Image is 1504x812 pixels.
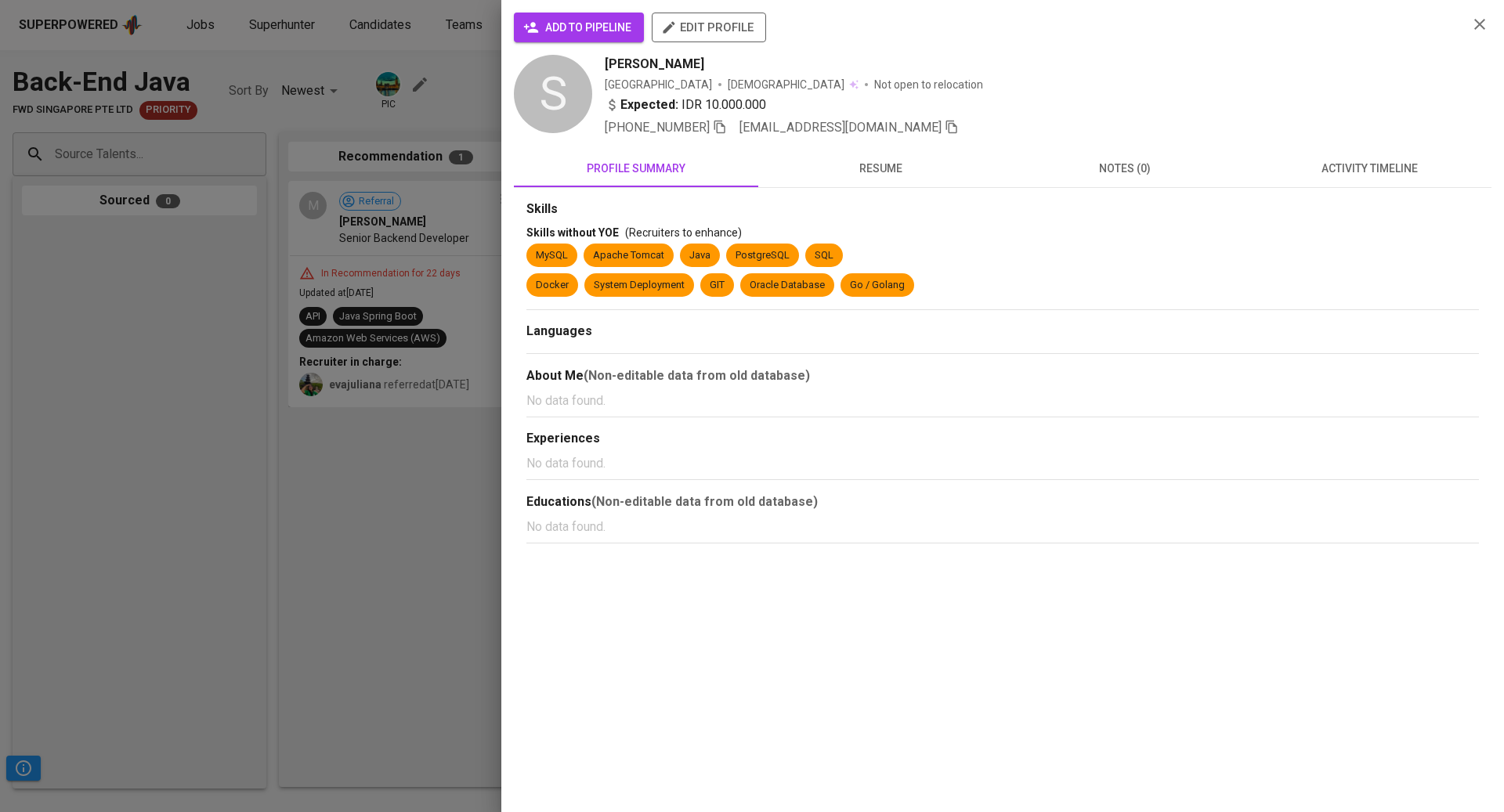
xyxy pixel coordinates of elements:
div: GIT [710,278,725,293]
span: Skills without YOE [526,226,619,239]
p: Not open to relocation [874,77,983,92]
div: Docker [536,278,569,293]
div: About Me [526,366,1479,385]
button: add to pipeline [514,13,644,42]
span: edit profile [664,17,754,38]
div: Languages [526,323,1479,341]
b: Expected: [620,96,678,114]
button: edit profile [652,13,766,42]
b: (Non-editable data from old database) [584,368,810,383]
div: Go / Golang [850,278,905,293]
b: (Non-editable data from old database) [591,494,818,509]
p: No data found. [526,454,1479,473]
div: Skills [526,200,1479,218]
span: (Recruiters to enhance) [625,226,742,239]
div: MySQL [536,248,568,263]
span: [PHONE_NUMBER] [605,120,710,135]
a: edit profile [652,20,766,33]
span: [DEMOGRAPHIC_DATA] [728,77,847,92]
span: resume [768,159,993,179]
div: Java [689,248,710,263]
div: Apache Tomcat [593,248,664,263]
div: PostgreSQL [736,248,790,263]
span: profile summary [523,159,749,179]
div: Experiences [526,430,1479,448]
div: Educations [526,493,1479,511]
p: No data found. [526,392,1479,410]
div: S [514,55,592,133]
div: [GEOGRAPHIC_DATA] [605,77,712,92]
div: IDR 10.000.000 [605,96,766,114]
span: [EMAIL_ADDRESS][DOMAIN_NAME] [739,120,942,135]
div: Oracle Database [750,278,825,293]
span: notes (0) [1012,159,1238,179]
div: SQL [815,248,833,263]
p: No data found. [526,518,1479,536]
span: add to pipeline [526,18,631,38]
div: System Deployment [594,278,685,293]
span: [PERSON_NAME] [605,55,704,74]
span: activity timeline [1256,159,1482,179]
